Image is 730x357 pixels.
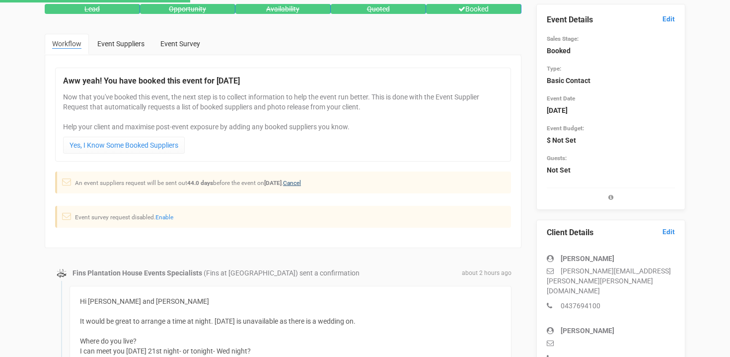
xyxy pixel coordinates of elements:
[547,155,567,162] small: Guests:
[547,65,561,72] small: Type:
[140,4,235,14] div: Opportunity
[187,179,213,186] strong: 44.0 days
[155,214,173,221] a: Enable
[547,47,571,55] strong: Booked
[90,34,152,54] a: Event Suppliers
[75,179,301,186] small: An event suppliers request will be sent out before the event on .
[547,106,568,114] strong: [DATE]
[547,95,575,102] small: Event Date
[264,179,282,186] strong: [DATE]
[547,125,584,132] small: Event Budget:
[547,166,571,174] strong: Not Set
[45,4,140,14] div: Lead
[547,301,675,311] p: 0437694100
[561,255,614,263] strong: [PERSON_NAME]
[63,92,503,132] p: Now that you've booked this event, the next step is to collect information to help the event run ...
[45,34,89,55] a: Workflow
[547,14,675,26] legend: Event Details
[204,269,360,277] span: (Fins at [GEOGRAPHIC_DATA]) sent a confirmation
[73,269,202,277] strong: Fins Plantation House Events Specialists
[426,4,521,14] div: Booked
[662,14,675,24] a: Edit
[547,227,675,239] legend: Client Details
[63,76,503,87] legend: Aww yeah! You have booked this event for [DATE]
[331,4,426,14] div: Quoted
[63,137,185,154] a: Yes, I Know Some Booked Suppliers
[547,77,590,85] strong: Basic Contact
[75,214,173,221] small: Event survey request disabled.
[57,268,67,278] img: data
[662,227,675,237] a: Edit
[153,34,208,54] a: Event Survey
[283,179,301,186] a: Cancel
[235,4,331,14] div: Availability
[547,266,675,296] p: [PERSON_NAME][EMAIL_ADDRESS][PERSON_NAME][PERSON_NAME][DOMAIN_NAME]
[547,136,576,144] strong: $ Not Set
[561,327,614,335] strong: [PERSON_NAME]
[547,35,579,42] small: Sales Stage:
[462,269,511,277] span: about 2 hours ago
